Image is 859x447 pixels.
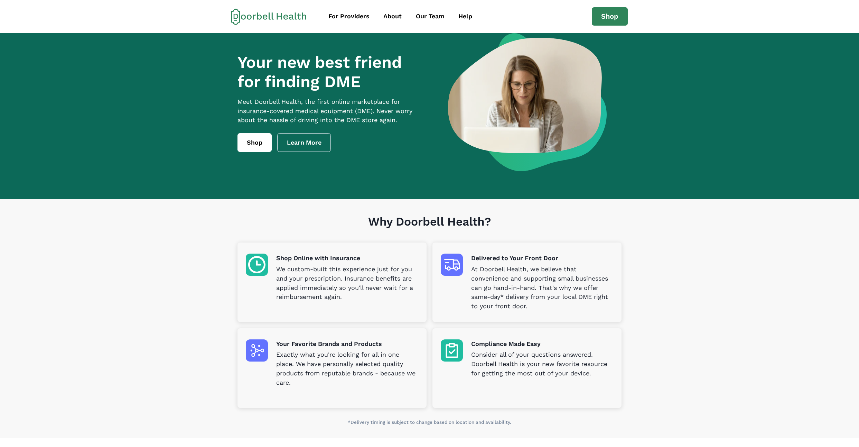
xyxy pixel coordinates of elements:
[458,12,472,21] div: Help
[377,9,408,24] a: About
[471,339,613,349] p: Compliance Made Easy
[237,215,622,243] h1: Why Doorbell Health?
[237,419,622,426] p: *Delivery timing is subject to change based on location and availability.
[441,254,463,276] img: Delivered to Your Front Door icon
[276,339,418,349] p: Your Favorite Brands and Products
[416,12,445,21] div: Our Team
[237,97,426,125] p: Meet Doorbell Health, the first online marketplace for insurance-covered medical equipment (DME)....
[448,33,607,171] img: a woman looking at a computer
[592,7,628,26] a: Shop
[277,133,331,152] a: Learn More
[471,254,613,263] p: Delivered to Your Front Door
[471,265,613,311] p: At Doorbell Health, we believe that convenience and supporting small businesses can go hand-in-ha...
[276,265,418,302] p: We custom-built this experience just for you and your prescription. Insurance benefits are applie...
[237,53,426,92] h1: Your new best friend for finding DME
[410,9,451,24] a: Our Team
[328,12,370,21] div: For Providers
[276,254,418,263] p: Shop Online with Insurance
[276,350,418,387] p: Exactly what you're looking for all in one place. We have personally selected quality products fr...
[322,9,376,24] a: For Providers
[237,133,272,152] a: Shop
[246,339,268,362] img: Your Favorite Brands and Products icon
[471,350,613,378] p: Consider all of your questions answered. Doorbell Health is your new favorite resource for gettin...
[246,254,268,276] img: Shop Online with Insurance icon
[452,9,478,24] a: Help
[441,339,463,362] img: Compliance Made Easy icon
[383,12,402,21] div: About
